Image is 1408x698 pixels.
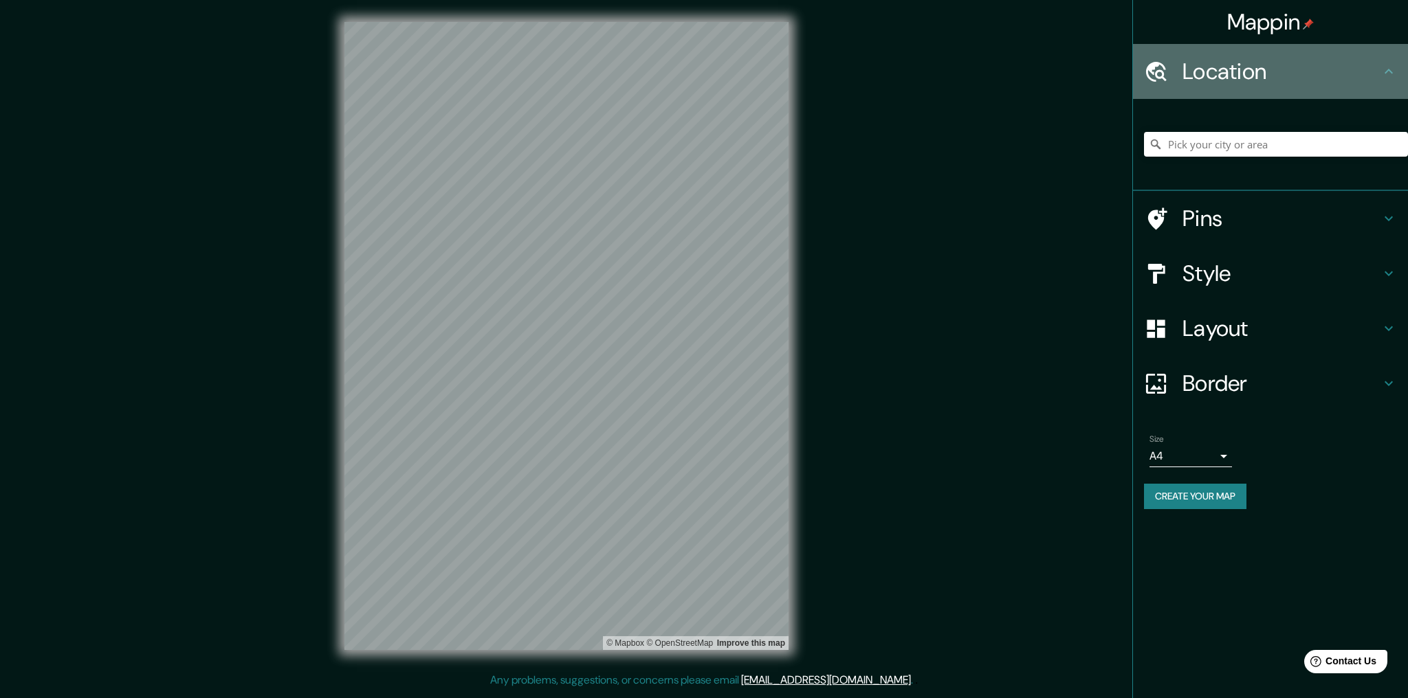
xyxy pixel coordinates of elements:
label: Size [1149,434,1164,445]
div: Style [1133,246,1408,301]
div: A4 [1149,445,1232,467]
canvas: Map [344,22,789,650]
a: [EMAIL_ADDRESS][DOMAIN_NAME] [741,673,911,687]
div: . [915,672,918,688]
h4: Location [1182,58,1380,85]
button: Create your map [1144,484,1246,509]
a: Map feedback [717,638,785,648]
h4: Style [1182,260,1380,287]
div: Border [1133,356,1408,411]
iframe: Help widget launcher [1286,644,1393,683]
div: Location [1133,44,1408,99]
h4: Mappin [1227,8,1314,36]
div: . [913,672,915,688]
a: OpenStreetMap [646,638,713,648]
input: Pick your city or area [1144,132,1408,157]
div: Pins [1133,191,1408,246]
p: Any problems, suggestions, or concerns please email . [490,672,913,688]
h4: Layout [1182,315,1380,342]
a: Mapbox [606,638,644,648]
h4: Border [1182,370,1380,397]
div: Layout [1133,301,1408,356]
h4: Pins [1182,205,1380,232]
img: pin-icon.png [1303,19,1314,30]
